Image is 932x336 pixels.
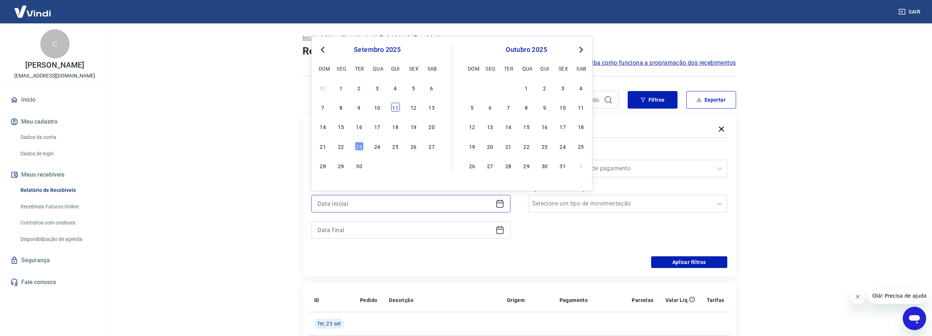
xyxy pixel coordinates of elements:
p: Tarifas [707,297,724,304]
div: Choose quarta-feira, 15 de outubro de 2025 [522,122,531,131]
div: C [40,29,70,58]
div: Choose sábado, 13 de setembro de 2025 [427,103,436,112]
div: Choose domingo, 31 de agosto de 2025 [319,83,327,92]
div: Choose domingo, 19 de outubro de 2025 [468,142,476,151]
div: Choose quinta-feira, 2 de outubro de 2025 [540,83,549,92]
p: Origem [507,297,525,304]
div: Choose sábado, 4 de outubro de 2025 [576,83,585,92]
img: Vindi [9,0,56,23]
div: Choose terça-feira, 16 de setembro de 2025 [355,122,364,131]
a: Dados da conta [18,130,101,145]
div: Choose sexta-feira, 5 de setembro de 2025 [409,83,418,92]
div: Choose sexta-feira, 19 de setembro de 2025 [409,122,418,131]
div: Choose sexta-feira, 12 de setembro de 2025 [409,103,418,112]
div: sab [576,64,585,73]
div: Choose quinta-feira, 18 de setembro de 2025 [391,122,400,131]
div: Choose quinta-feira, 23 de outubro de 2025 [540,142,549,151]
div: Choose quarta-feira, 22 de outubro de 2025 [522,142,531,151]
div: Choose sábado, 11 de outubro de 2025 [576,103,585,112]
div: Choose segunda-feira, 8 de setembro de 2025 [337,103,345,112]
div: Choose domingo, 5 de outubro de 2025 [468,103,476,112]
p: Descrição [389,297,413,304]
a: Contratos com credores [18,215,101,230]
div: Choose domingo, 28 de setembro de 2025 [319,161,327,170]
div: Choose terça-feira, 21 de outubro de 2025 [504,142,513,151]
div: Choose sexta-feira, 24 de outubro de 2025 [558,142,567,151]
div: Choose quarta-feira, 1 de outubro de 2025 [373,161,382,170]
div: Choose domingo, 14 de setembro de 2025 [319,122,327,131]
div: dom [319,64,327,73]
div: Choose quarta-feira, 24 de setembro de 2025 [373,142,382,151]
div: qua [522,64,531,73]
button: Aplicar filtros [651,256,727,268]
a: Início [302,34,317,42]
p: ID [314,297,319,304]
p: Pedido [360,297,377,304]
button: Exportar [686,91,736,109]
p: / [320,34,323,42]
div: Choose sábado, 27 de setembro de 2025 [427,142,436,151]
div: Choose quinta-feira, 30 de outubro de 2025 [540,161,549,170]
div: Choose sexta-feira, 17 de outubro de 2025 [558,122,567,131]
div: Choose terça-feira, 14 de outubro de 2025 [504,122,513,131]
p: / [374,34,376,42]
div: Choose sexta-feira, 3 de outubro de 2025 [558,83,567,92]
div: Choose segunda-feira, 15 de setembro de 2025 [337,122,345,131]
div: Choose domingo, 28 de setembro de 2025 [468,83,476,92]
p: Parcelas [632,297,653,304]
div: Choose quinta-feira, 4 de setembro de 2025 [391,83,400,92]
span: Ter, 23 set [317,320,341,327]
button: Next Month [577,45,586,54]
div: Choose terça-feira, 2 de setembro de 2025 [355,83,364,92]
div: Choose segunda-feira, 6 de outubro de 2025 [486,103,494,112]
div: Choose terça-feira, 30 de setembro de 2025 [504,83,513,92]
label: Forma de Pagamento [530,150,726,158]
div: Choose quinta-feira, 2 de outubro de 2025 [391,161,400,170]
div: qui [391,64,400,73]
p: [EMAIL_ADDRESS][DOMAIN_NAME] [14,72,95,80]
button: Filtros [628,91,677,109]
button: Meu cadastro [9,114,101,130]
div: Choose sexta-feira, 10 de outubro de 2025 [558,103,567,112]
a: Dados de login [18,146,101,161]
input: Data inicial [318,198,493,209]
div: Choose segunda-feira, 27 de outubro de 2025 [486,161,494,170]
p: Relatório de Recebíveis [380,34,443,42]
div: seg [486,64,494,73]
div: Choose quinta-feira, 11 de setembro de 2025 [391,103,400,112]
button: Sair [897,5,923,19]
div: Choose quarta-feira, 29 de outubro de 2025 [522,161,531,170]
iframe: Message from company [868,288,926,304]
h4: Relatório de Recebíveis [302,44,736,58]
div: setembro 2025 [318,45,437,54]
div: seg [337,64,345,73]
div: Choose sábado, 6 de setembro de 2025 [427,83,436,92]
div: Choose segunda-feira, 1 de setembro de 2025 [337,83,345,92]
p: Pagamento [560,297,588,304]
a: Meus Recebíveis [326,34,371,42]
div: Choose sábado, 25 de outubro de 2025 [576,142,585,151]
div: Choose terça-feira, 23 de setembro de 2025 [355,142,364,151]
div: Choose sábado, 20 de setembro de 2025 [427,122,436,131]
a: Recebíveis Futuros Online [18,199,101,214]
button: Previous Month [318,45,327,54]
div: Choose domingo, 26 de outubro de 2025 [468,161,476,170]
span: Olá! Precisa de ajuda? [4,5,62,11]
div: Choose domingo, 12 de outubro de 2025 [468,122,476,131]
div: Choose domingo, 21 de setembro de 2025 [319,142,327,151]
div: month 2025-09 [318,82,437,171]
a: Fale conosco [9,274,101,290]
div: Choose quinta-feira, 16 de outubro de 2025 [540,122,549,131]
button: Meus recebíveis [9,167,101,183]
a: Saiba como funciona a programação dos recebimentos [585,58,736,67]
div: Choose sábado, 18 de outubro de 2025 [576,122,585,131]
div: qua [373,64,382,73]
div: Choose terça-feira, 28 de outubro de 2025 [504,161,513,170]
div: ter [504,64,513,73]
a: Relatório de Recebíveis [18,183,101,198]
div: qui [540,64,549,73]
div: Choose quarta-feira, 10 de setembro de 2025 [373,103,382,112]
